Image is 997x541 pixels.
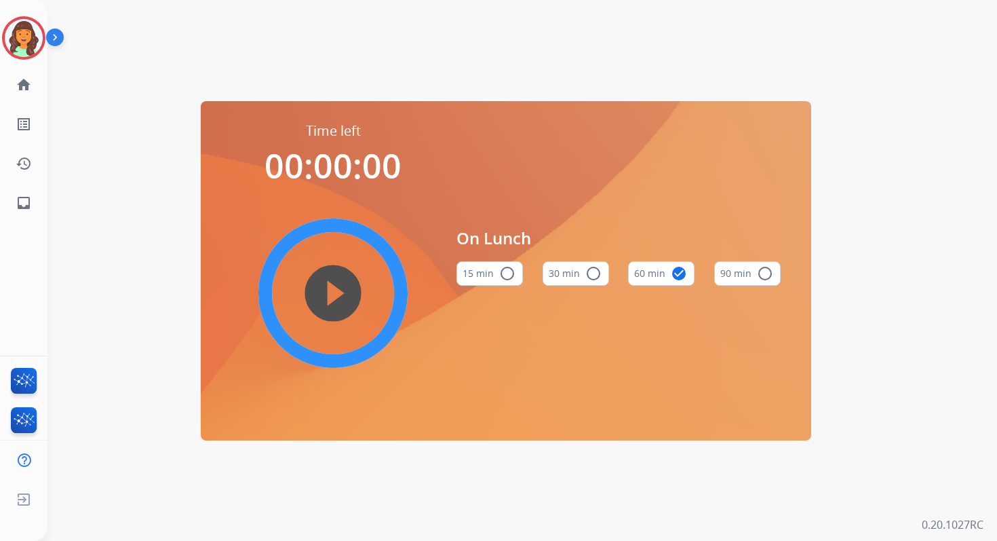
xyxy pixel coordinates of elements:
button: 15 min [456,261,523,286]
img: avatar [5,19,43,57]
mat-icon: home [16,77,32,93]
p: 0.20.1027RC [922,517,983,533]
span: On Lunch [456,226,781,250]
mat-icon: inbox [16,195,32,211]
span: 00:00:00 [265,143,402,189]
button: 60 min [628,261,695,286]
mat-icon: list_alt [16,116,32,132]
mat-icon: radio_button_unchecked [585,265,602,282]
mat-icon: play_circle_filled [325,285,341,301]
button: 90 min [714,261,781,286]
span: Time left [306,122,361,141]
mat-icon: radio_button_unchecked [499,265,515,282]
mat-icon: radio_button_unchecked [757,265,773,282]
mat-icon: history [16,155,32,172]
button: 30 min [543,261,609,286]
mat-icon: check_circle [671,265,687,282]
